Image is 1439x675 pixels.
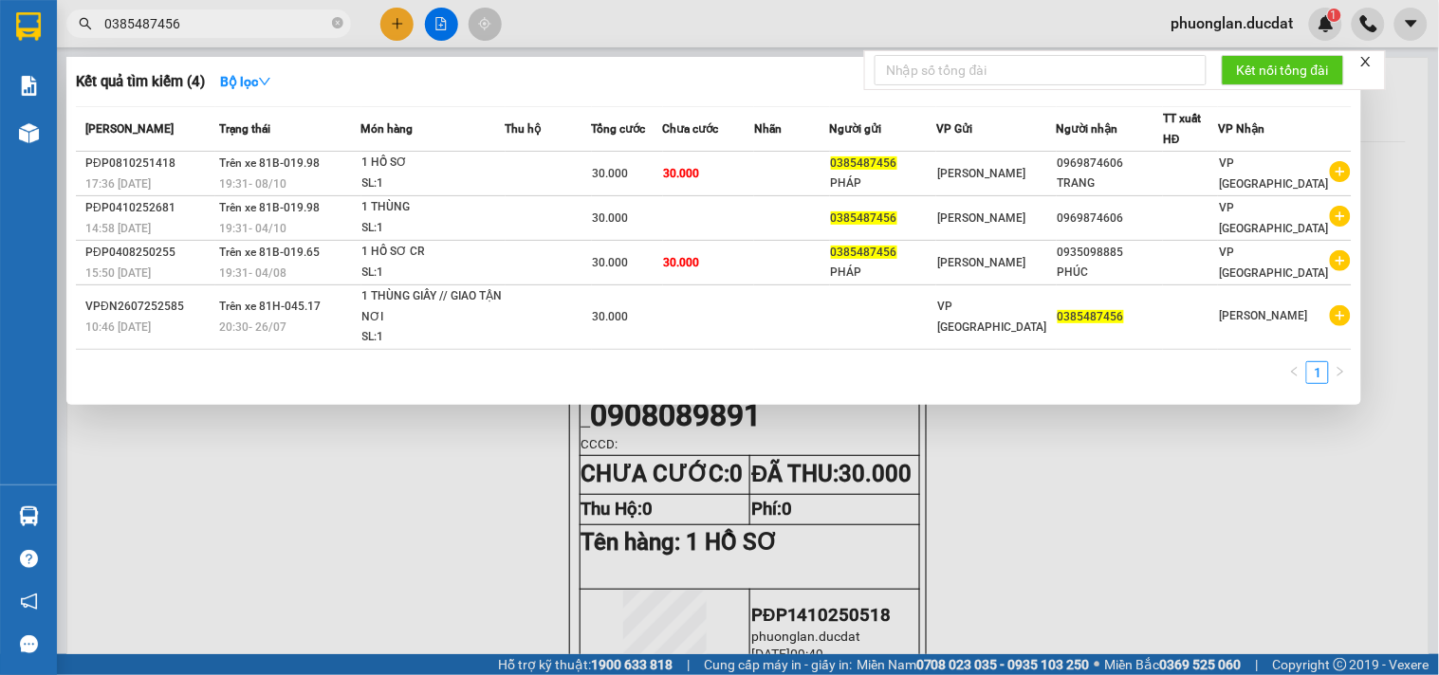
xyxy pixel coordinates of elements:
[20,635,38,653] span: message
[830,122,882,136] span: Người gửi
[831,156,897,170] span: 0385487456
[52,18,236,45] span: ĐỨC ĐẠT GIA LAI
[20,550,38,568] span: question-circle
[593,310,629,323] span: 30.000
[1359,55,1373,68] span: close
[362,286,505,327] div: 1 THÙNG GIẤY // GIAO TẬN NƠI
[1057,122,1118,136] span: Người nhận
[122,53,275,89] strong: 0901 900 568
[85,177,151,191] span: 17:36 [DATE]
[1306,361,1329,384] li: 1
[754,122,782,136] span: Nhãn
[1330,206,1351,227] span: plus-circle
[936,122,972,136] span: VP Gửi
[220,222,287,235] span: 19:31 - 04/10
[1330,250,1351,271] span: plus-circle
[76,72,205,92] h3: Kết quả tìm kiếm ( 4 )
[1222,55,1344,85] button: Kết nối tổng đài
[220,74,271,89] strong: Bộ lọc
[1237,60,1329,81] span: Kết nối tổng đài
[205,66,286,97] button: Bộ lọcdown
[593,167,629,180] span: 30.000
[664,256,700,269] span: 30.000
[831,173,936,193] div: PHÁP
[85,243,214,263] div: PĐP0408250255
[362,173,505,194] div: SL: 1
[1058,243,1163,263] div: 0935098885
[663,122,719,136] span: Chưa cước
[362,197,505,218] div: 1 THÙNG
[79,17,92,30] span: search
[85,122,174,136] span: [PERSON_NAME]
[85,154,214,173] div: PĐP0810251418
[362,327,505,348] div: SL: 1
[220,122,271,136] span: Trạng thái
[85,320,151,334] span: 10:46 [DATE]
[362,242,505,263] div: 1 HỒ SƠ CR
[362,263,505,283] div: SL: 1
[1163,112,1201,146] span: TT xuất HĐ
[1330,305,1351,326] span: plus-circle
[1058,154,1163,173] div: 0969874606
[19,76,39,96] img: solution-icon
[875,55,1207,85] input: Nhập số tổng đài
[362,218,505,239] div: SL: 1
[220,266,287,280] span: 19:31 - 04/08
[506,122,542,136] span: Thu hộ
[831,211,897,225] span: 0385487456
[362,153,505,173] div: 1 HỒ SƠ
[1219,309,1307,322] span: [PERSON_NAME]
[1307,362,1328,383] a: 1
[332,17,343,28] span: close-circle
[85,297,214,317] div: VPĐN2607252585
[937,256,1025,269] span: [PERSON_NAME]
[16,12,41,41] img: logo-vxr
[220,320,287,334] span: 20:30 - 26/07
[593,211,629,225] span: 30.000
[258,75,271,88] span: down
[19,506,39,526] img: warehouse-icon
[1219,201,1328,235] span: VP [GEOGRAPHIC_DATA]
[12,53,103,89] strong: 0931 600 979
[12,119,95,145] span: VP GỬI:
[361,122,414,136] span: Món hàng
[1219,156,1328,191] span: VP [GEOGRAPHIC_DATA]
[1058,263,1163,283] div: PHÚC
[85,222,151,235] span: 14:58 [DATE]
[1329,361,1352,384] li: Next Page
[220,156,321,170] span: Trên xe 81B-019.98
[592,122,646,136] span: Tổng cước
[937,167,1025,180] span: [PERSON_NAME]
[664,167,700,180] span: 30.000
[1289,366,1301,377] span: left
[220,177,287,191] span: 19:31 - 08/10
[1283,361,1306,384] button: left
[220,246,321,259] span: Trên xe 81B-019.65
[1218,122,1264,136] span: VP Nhận
[937,211,1025,225] span: [PERSON_NAME]
[122,53,241,71] strong: [PERSON_NAME]:
[20,593,38,611] span: notification
[1329,361,1352,384] button: right
[831,246,897,259] span: 0385487456
[1058,209,1163,228] div: 0969874606
[593,256,629,269] span: 30.000
[220,201,321,214] span: Trên xe 81B-019.98
[19,123,39,143] img: warehouse-icon
[104,13,328,34] input: Tìm tên, số ĐT hoặc mã đơn
[1219,246,1328,280] span: VP [GEOGRAPHIC_DATA]
[122,92,215,110] strong: 0901 933 179
[85,198,214,218] div: PĐP0410252681
[937,300,1046,334] span: VP [GEOGRAPHIC_DATA]
[332,15,343,33] span: close-circle
[220,300,322,313] span: Trên xe 81H-045.17
[1335,366,1346,377] span: right
[831,263,936,283] div: PHÁP
[1058,173,1163,193] div: TRANG
[12,53,69,71] strong: Sài Gòn:
[1330,161,1351,182] span: plus-circle
[1283,361,1306,384] li: Previous Page
[12,92,105,110] strong: 0901 936 968
[85,266,151,280] span: 15:50 [DATE]
[1058,310,1124,323] span: 0385487456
